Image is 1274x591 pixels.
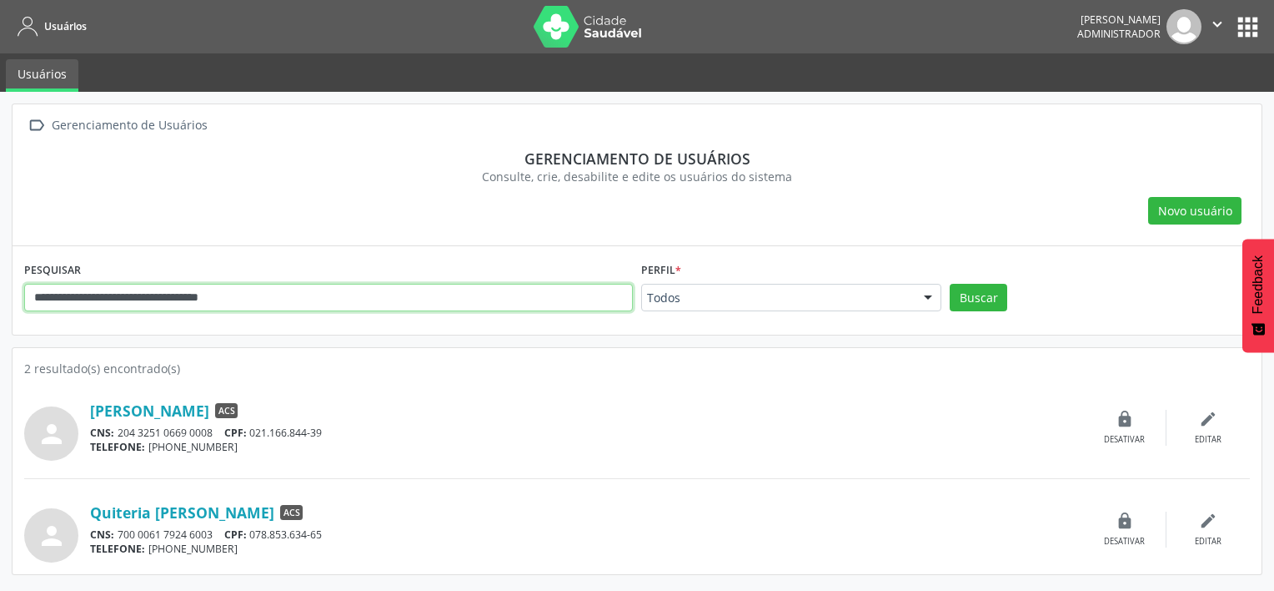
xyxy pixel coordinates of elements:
[1199,410,1217,428] i: edit
[90,440,1083,454] div: [PHONE_NUMBER]
[1242,239,1274,352] button: Feedback - Mostrar pesquisa
[1195,434,1221,446] div: Editar
[1195,536,1221,548] div: Editar
[950,284,1007,312] button: Buscar
[90,426,114,440] span: CNS:
[36,168,1238,185] div: Consulte, crie, desabilite e edite os usuários do sistema
[36,149,1238,168] div: Gerenciamento de usuários
[90,528,1083,542] div: 700 0061 7924 6003 078.853.634-65
[224,426,247,440] span: CPF:
[1208,15,1226,33] i: 
[24,114,48,138] i: 
[90,440,145,454] span: TELEFONE:
[1104,536,1145,548] div: Desativar
[37,521,67,551] i: person
[1148,197,1241,225] button: Novo usuário
[48,114,210,138] div: Gerenciamento de Usuários
[1233,13,1262,42] button: apps
[1201,9,1233,44] button: 
[224,528,247,542] span: CPF:
[90,528,114,542] span: CNS:
[6,59,78,92] a: Usuários
[90,542,145,556] span: TELEFONE:
[641,258,681,284] label: Perfil
[12,13,87,40] a: Usuários
[1077,13,1161,27] div: [PERSON_NAME]
[280,505,303,520] span: ACS
[44,19,87,33] span: Usuários
[1199,512,1217,530] i: edit
[1116,410,1134,428] i: lock
[1104,434,1145,446] div: Desativar
[24,114,210,138] a:  Gerenciamento de Usuários
[24,258,81,284] label: PESQUISAR
[1077,27,1161,41] span: Administrador
[1158,202,1232,220] span: Novo usuário
[647,290,907,306] span: Todos
[90,402,209,420] a: [PERSON_NAME]
[1166,9,1201,44] img: img
[24,360,1250,377] div: 2 resultado(s) encontrado(s)
[90,542,1083,556] div: [PHONE_NUMBER]
[37,419,67,449] i: person
[1251,255,1266,314] span: Feedback
[215,403,238,418] span: ACS
[1116,512,1134,530] i: lock
[90,426,1083,440] div: 204 3251 0669 0008 021.166.844-39
[90,503,274,522] a: Quiteria [PERSON_NAME]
